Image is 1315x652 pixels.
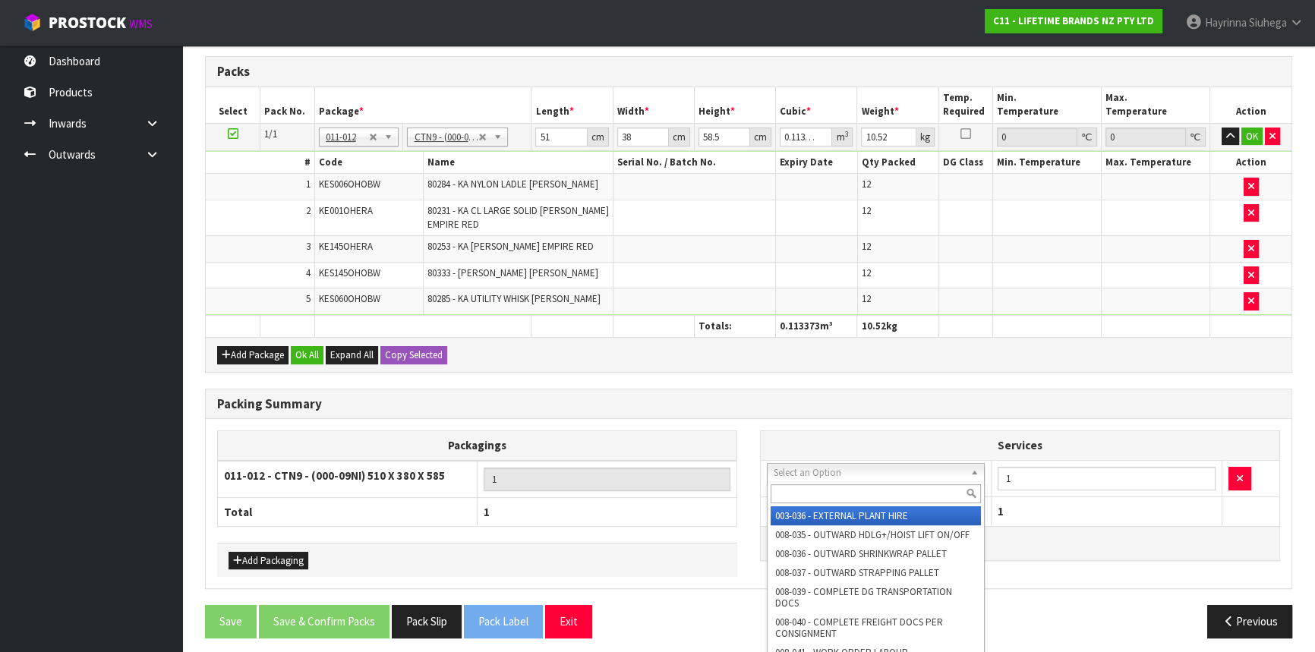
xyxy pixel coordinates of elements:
[545,605,592,638] button: Exit
[862,292,871,305] span: 12
[993,87,1102,123] th: Min. Temperature
[427,240,594,253] span: 80253 - KA [PERSON_NAME] EMPIRE RED
[938,87,993,123] th: Temp. Required
[916,128,935,146] div: kg
[217,65,1280,79] h3: Packs
[217,346,289,364] button: Add Package
[291,346,323,364] button: Ok All
[484,505,490,519] span: 1
[205,605,257,638] button: Save
[862,204,871,217] span: 12
[319,266,380,279] span: KES145OHOBW
[1205,15,1247,30] span: Hayrinna
[862,266,871,279] span: 12
[1207,605,1292,638] button: Previous
[306,292,311,305] span: 5
[761,431,1279,460] th: Services
[993,152,1102,174] th: Min. Temperature
[319,240,373,253] span: KE145OHERA
[229,552,308,570] button: Add Packaging
[326,346,378,364] button: Expand All
[314,152,423,174] th: Code
[129,17,153,31] small: WMS
[414,128,478,146] span: CTN9 - (000-09NI) 510 X 380 X 585
[588,128,609,146] div: cm
[694,315,775,337] th: Totals:
[464,605,543,638] button: Pack Label
[206,152,314,174] th: #
[306,240,311,253] span: 3
[326,128,370,146] span: 011-012
[260,87,315,123] th: Pack No.
[427,178,598,191] span: 80284 - KA NYLON LADLE [PERSON_NAME]
[861,320,885,332] span: 10.52
[1241,128,1263,146] button: OK
[1210,87,1291,123] th: Action
[330,348,374,361] span: Expand All
[392,605,462,638] button: Pack Slip
[206,87,260,123] th: Select
[857,315,938,337] th: kg
[218,497,478,526] th: Total
[380,346,447,364] button: Copy Selected
[1210,152,1291,174] th: Action
[427,266,598,279] span: 80333 - [PERSON_NAME] [PERSON_NAME]
[694,87,775,123] th: Height
[1102,87,1210,123] th: Max. Temperature
[49,13,126,33] span: ProStock
[531,87,613,123] th: Length
[1186,128,1206,146] div: ℃
[217,397,1280,411] h3: Packing Summary
[857,87,938,123] th: Weight
[998,504,1004,518] span: 1
[224,468,445,483] strong: 011-012 - CTN9 - (000-09NI) 510 X 380 X 585
[613,152,776,174] th: Serial No. / Batch No.
[1102,152,1210,174] th: Max. Temperature
[427,204,609,231] span: 80231 - KA CL LARGE SOLID [PERSON_NAME] EMPIRE RED
[771,613,981,643] li: 008-040 - COMPLETE FREIGHT DOCS PER CONSIGNMENT
[259,605,389,638] button: Save & Confirm Packs
[844,129,848,139] sup: 3
[771,506,981,525] li: 003-036 - EXTERNAL PLANT HIRE
[1249,15,1287,30] span: Siuhega
[993,14,1154,27] strong: C11 - LIFETIME BRANDS NZ PTY LTD
[613,87,694,123] th: Width
[771,525,981,544] li: 008-035 - OUTWARD HDLG+/HOIST LIFT ON/OFF
[776,315,857,337] th: m³
[423,152,613,174] th: Name
[776,87,857,123] th: Cubic
[264,128,277,140] span: 1/1
[771,582,981,613] li: 008-039 - COMPLETE DG TRANSPORTATION DOCS
[319,292,380,305] span: KES060OHOBW
[669,128,690,146] div: cm
[780,320,820,332] span: 0.113373
[306,178,311,191] span: 1
[774,464,964,482] span: Select an Option
[23,13,42,32] img: cube-alt.png
[218,431,737,461] th: Packagings
[1077,128,1097,146] div: ℃
[314,87,531,123] th: Package
[862,178,871,191] span: 12
[857,152,938,174] th: Qty Packed
[761,497,992,526] th: Total
[862,240,871,253] span: 12
[427,292,601,305] span: 80285 - KA UTILITY WHISK [PERSON_NAME]
[771,563,981,582] li: 008-037 - OUTWARD STRAPPING PALLET
[832,128,853,146] div: m
[776,152,857,174] th: Expiry Date
[750,128,771,146] div: cm
[306,266,311,279] span: 4
[319,178,380,191] span: KES006OHOBW
[771,544,981,563] li: 008-036 - OUTWARD SHRINKWRAP PALLET
[938,152,993,174] th: DG Class
[306,204,311,217] span: 2
[985,9,1162,33] a: C11 - LIFETIME BRANDS NZ PTY LTD
[319,204,373,217] span: KE001OHERA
